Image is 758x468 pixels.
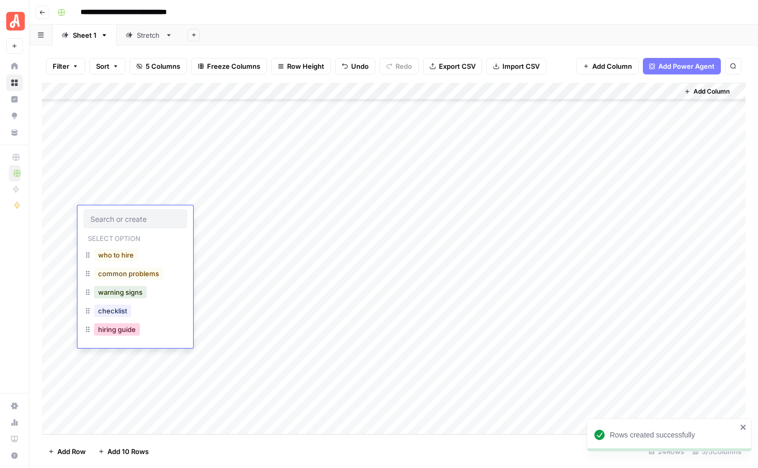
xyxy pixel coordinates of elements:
span: Add 10 Rows [107,446,149,457]
div: 24 Rows [644,443,688,460]
button: Redo [380,58,419,74]
a: Opportunities [6,108,23,124]
button: Add 10 Rows [92,443,155,460]
span: 5 Columns [146,61,180,71]
button: common problems [94,267,163,280]
div: Stretch [137,30,161,40]
button: Add Column [680,85,734,98]
button: checklist [94,305,131,317]
div: who to hire [84,247,187,265]
div: checklist [84,303,187,321]
a: Insights [6,91,23,108]
span: Add Column [592,61,632,71]
button: Import CSV [486,58,546,74]
button: Export CSV [423,58,482,74]
span: Redo [396,61,412,71]
div: Rows created successfully [610,430,737,440]
div: warning signs [84,284,187,303]
input: Search or create [90,214,180,223]
a: Stretch [117,25,181,46]
span: Add Power Agent [658,61,715,71]
a: Your Data [6,124,23,141]
span: Freeze Columns [207,61,260,71]
button: hiring guide [94,323,140,336]
div: hiring guide [84,321,187,340]
span: Export CSV [439,61,476,71]
a: Settings [6,398,23,414]
button: Freeze Columns [191,58,267,74]
button: Sort [89,58,125,74]
img: Angi Logo [6,12,25,31]
div: 5/5 Columns [688,443,746,460]
div: common problems [84,265,187,284]
button: who to hire [94,249,138,261]
button: 5 Columns [130,58,187,74]
span: Undo [351,61,369,71]
span: Filter [53,61,69,71]
button: Undo [335,58,375,74]
button: Help + Support [6,447,23,464]
span: Import CSV [502,61,540,71]
button: Add Row [42,443,92,460]
span: Row Height [287,61,324,71]
a: Learning Hub [6,431,23,447]
button: warning signs [94,286,147,298]
span: Sort [96,61,109,71]
a: Browse [6,74,23,91]
a: Usage [6,414,23,431]
button: close [740,423,747,431]
button: Add Power Agent [643,58,721,74]
span: Add Row [57,446,86,457]
a: Sheet 1 [53,25,117,46]
button: Workspace: Angi [6,8,23,34]
button: Filter [46,58,85,74]
p: Select option [84,231,145,244]
a: Home [6,58,23,74]
span: Add Column [693,87,730,96]
button: Row Height [271,58,331,74]
button: Add Column [576,58,639,74]
div: Sheet 1 [73,30,97,40]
